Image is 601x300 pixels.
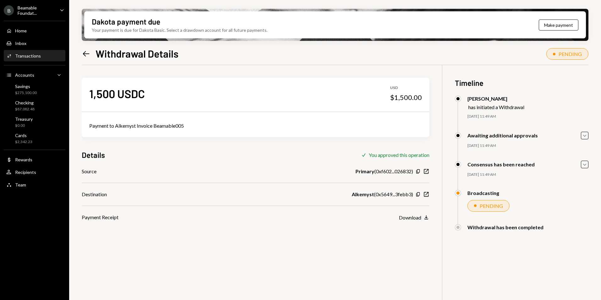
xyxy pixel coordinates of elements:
div: Inbox [15,41,26,46]
h3: Timeline [455,78,588,88]
div: Home [15,28,27,33]
div: Payment Receipt [82,214,119,221]
button: Download [399,214,429,221]
div: PENDING [480,203,503,209]
div: [DATE] 11:49 AM [467,172,588,177]
div: Recipients [15,169,36,175]
div: [DATE] 11:49 AM [467,143,588,148]
div: Team [15,182,26,187]
div: Download [399,214,421,220]
div: Rewards [15,157,32,162]
button: Make payment [539,19,578,31]
div: $0.00 [15,123,33,128]
div: Awaiting additional approvals [467,132,538,138]
a: Savings$275,100.00 [4,82,65,97]
div: Your payment is due for Dakota Basic. Select a drawdown account for all future payments. [92,27,267,33]
div: Accounts [15,72,34,78]
a: Checking$87,082.48 [4,98,65,113]
div: Checking [15,100,35,105]
a: Rewards [4,154,65,165]
div: Broadcasting [467,190,499,196]
b: Primary [356,168,374,175]
b: Alkemyst [352,191,374,198]
div: $1,500.00 [390,93,422,102]
div: Consensus has been reached [467,161,535,167]
a: Cards$2,342.23 [4,131,65,146]
div: $2,342.23 [15,139,32,145]
div: Withdrawal has been completed [467,224,543,230]
div: You approved this operation [369,152,429,158]
div: Treasury [15,116,33,122]
a: Treasury$0.00 [4,114,65,130]
div: Source [82,168,96,175]
div: 1,500 USDC [89,86,145,101]
div: Payment to Alkemyst Invoice Beamable005 [89,122,422,130]
a: Recipients [4,166,65,178]
div: PENDING [559,51,582,57]
div: B [4,5,14,15]
div: Beamable Foundat... [18,5,55,16]
div: Dakota payment due [92,16,160,27]
div: [PERSON_NAME] [467,96,524,102]
h3: Details [82,150,105,160]
h1: Withdrawal Details [96,47,179,60]
a: Transactions [4,50,65,61]
div: $275,100.00 [15,90,37,96]
div: has initiated a Withdrawal [468,104,524,110]
div: Transactions [15,53,41,58]
div: Cards [15,133,32,138]
a: Accounts [4,69,65,81]
div: [DATE] 11:49 AM [467,114,588,119]
a: Inbox [4,37,65,49]
a: Team [4,179,65,190]
div: ( 0x5649...3febb3 ) [352,191,413,198]
div: $87,082.48 [15,107,35,112]
div: USD [390,85,422,91]
a: Home [4,25,65,36]
div: Destination [82,191,107,198]
div: ( 0xf602...026832 ) [356,168,413,175]
div: Savings [15,84,37,89]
